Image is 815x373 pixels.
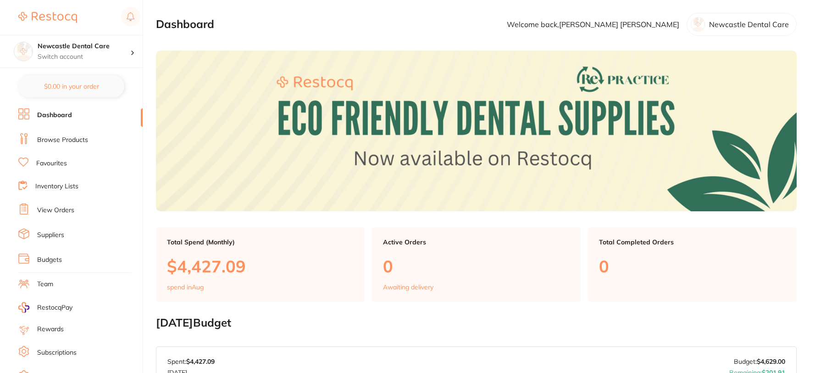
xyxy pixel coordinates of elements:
p: 0 [383,257,570,276]
h2: Dashboard [156,18,214,31]
img: RestocqPay [18,302,29,313]
a: Favourites [36,159,67,168]
p: Awaiting delivery [383,283,433,291]
a: Rewards [37,325,64,334]
p: Budget: [734,358,785,365]
strong: $4,427.09 [186,357,215,366]
a: Suppliers [37,231,64,240]
strong: $4,629.00 [757,357,785,366]
p: Welcome back, [PERSON_NAME] [PERSON_NAME] [507,20,679,28]
a: Inventory Lists [35,182,78,191]
p: spend in Aug [167,283,204,291]
a: Dashboard [37,111,72,120]
p: Total Completed Orders [599,238,786,246]
p: $4,427.09 [167,257,354,276]
a: Total Spend (Monthly)$4,427.09spend inAug [156,227,365,302]
a: RestocqPay [18,302,72,313]
img: Newcastle Dental Care [14,42,33,61]
p: Active Orders [383,238,570,246]
a: Active Orders0Awaiting delivery [372,227,581,302]
a: Browse Products [37,136,88,145]
span: RestocqPay [37,303,72,312]
a: Team [37,280,53,289]
button: $0.00 in your order [18,75,124,97]
a: Restocq Logo [18,7,77,28]
p: Spent: [167,358,215,365]
a: Total Completed Orders0 [588,227,797,302]
p: 0 [599,257,786,276]
a: Subscriptions [37,348,77,357]
p: Switch account [38,52,130,62]
p: Newcastle Dental Care [709,20,789,28]
p: Total Spend (Monthly) [167,238,354,246]
h2: [DATE] Budget [156,316,797,329]
img: Dashboard [156,51,797,211]
img: Restocq Logo [18,12,77,23]
h4: Newcastle Dental Care [38,42,130,51]
a: View Orders [37,206,74,215]
a: Budgets [37,255,62,265]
